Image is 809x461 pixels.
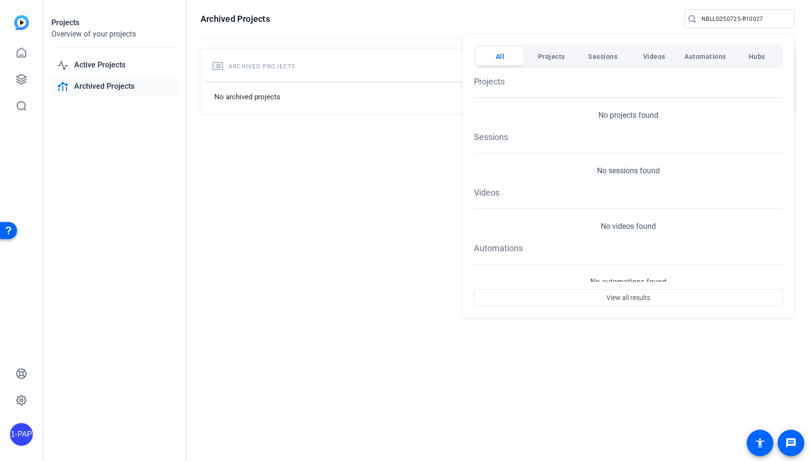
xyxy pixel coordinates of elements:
p: No automations found [590,276,666,288]
button: View all results [474,289,783,306]
span: All [496,48,505,65]
h1: Videos [474,186,783,199]
span: Videos [643,48,665,65]
h1: Automations [474,242,783,254]
span: View all results [607,289,650,307]
span: Sessions [588,48,617,65]
span: Automations [684,48,726,65]
span: Projects [538,48,565,65]
p: No projects found [598,110,658,121]
p: No sessions found [597,165,660,177]
p: No videos found [601,221,656,232]
h1: Projects [474,75,783,88]
span: Hubs [749,48,765,65]
h1: Sessions [474,131,783,143]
